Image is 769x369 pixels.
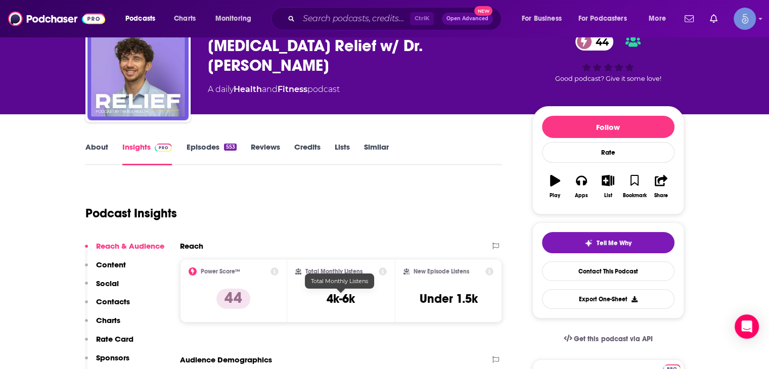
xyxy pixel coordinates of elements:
[542,232,674,253] button: tell me why sparkleTell Me Why
[311,278,368,285] span: Total Monthly Listens
[155,144,172,152] img: Podchaser Pro
[364,142,389,165] a: Similar
[642,11,678,27] button: open menu
[542,142,674,163] div: Rate
[654,193,668,199] div: Share
[208,83,340,96] div: A daily podcast
[555,75,661,82] span: Good podcast? Give it some love!
[118,11,168,27] button: open menu
[575,33,614,51] a: 44
[85,260,126,279] button: Content
[648,168,674,205] button: Share
[96,297,130,306] p: Contacts
[335,142,350,165] a: Lists
[734,8,756,30] span: Logged in as Spiral5-G1
[578,12,627,26] span: For Podcasters
[446,16,488,21] span: Open Advanced
[522,12,562,26] span: For Business
[621,168,648,205] button: Bookmark
[542,289,674,309] button: Export One-Sheet
[572,11,642,27] button: open menu
[216,289,250,309] p: 44
[585,33,614,51] span: 44
[201,268,240,275] h2: Power Score™
[542,116,674,138] button: Follow
[474,6,492,16] span: New
[85,241,164,260] button: Reach & Audience
[96,279,119,288] p: Social
[584,239,593,247] img: tell me why sparkle
[8,9,105,28] img: Podchaser - Follow, Share and Rate Podcasts
[208,11,264,27] button: open menu
[734,8,756,30] img: User Profile
[215,12,251,26] span: Monitoring
[597,239,631,247] span: Tell Me Why
[442,13,493,25] button: Open AdvancedNew
[251,142,280,165] a: Reviews
[180,241,203,251] h2: Reach
[542,261,674,281] a: Contact This Podcast
[85,206,177,221] h1: Podcast Insights
[96,334,133,344] p: Rate Card
[706,10,721,27] a: Show notifications dropdown
[420,291,478,306] h3: Under 1.5k
[174,12,196,26] span: Charts
[556,327,661,351] a: Get this podcast via API
[85,334,133,353] button: Rate Card
[96,241,164,251] p: Reach & Audience
[122,142,172,165] a: InsightsPodchaser Pro
[410,12,434,25] span: Ctrl K
[96,260,126,269] p: Content
[542,168,568,205] button: Play
[96,353,129,362] p: Sponsors
[299,11,410,27] input: Search podcasts, credits, & more...
[532,26,684,89] div: 44Good podcast? Give it some love!
[224,144,236,151] div: 553
[96,315,120,325] p: Charts
[649,12,666,26] span: More
[575,193,588,199] div: Apps
[305,268,363,275] h2: Total Monthly Listens
[87,19,189,120] img: Tinnitus Relief w/ Dr. Ben Thompson
[85,297,130,315] button: Contacts
[234,84,262,94] a: Health
[595,168,621,205] button: List
[622,193,646,199] div: Bookmark
[574,335,652,343] span: Get this podcast via API
[414,268,469,275] h2: New Episode Listens
[604,193,612,199] div: List
[180,355,272,364] h2: Audience Demographics
[262,84,278,94] span: and
[735,314,759,339] div: Open Intercom Messenger
[85,279,119,297] button: Social
[568,168,595,205] button: Apps
[550,193,560,199] div: Play
[167,11,202,27] a: Charts
[281,7,511,30] div: Search podcasts, credits, & more...
[294,142,321,165] a: Credits
[327,291,355,306] h3: 4k-6k
[681,10,698,27] a: Show notifications dropdown
[515,11,574,27] button: open menu
[85,315,120,334] button: Charts
[278,84,307,94] a: Fitness
[734,8,756,30] button: Show profile menu
[85,142,108,165] a: About
[125,12,155,26] span: Podcasts
[186,142,236,165] a: Episodes553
